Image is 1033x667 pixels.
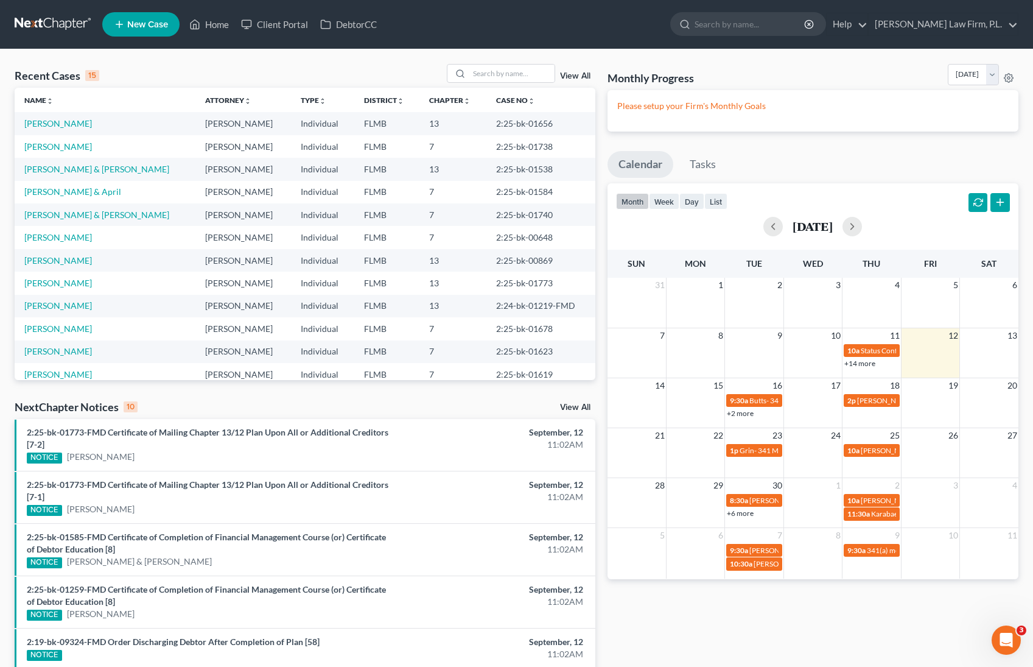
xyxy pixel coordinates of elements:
a: [PERSON_NAME] [24,300,92,311]
td: 7 [419,341,486,363]
span: 1 [717,278,724,292]
div: September, 12 [405,426,583,439]
a: [PERSON_NAME] [24,369,92,379]
span: 28 [654,478,666,493]
td: Individual [291,158,354,180]
button: month [616,193,649,210]
span: 3 [835,278,842,292]
td: 2:25-bk-01773 [486,272,595,294]
a: [PERSON_NAME] [24,323,92,334]
a: View All [560,72,590,80]
span: 10:30a [730,559,752,568]
a: [PERSON_NAME] & [PERSON_NAME] [24,210,169,220]
span: Butts- 341 Meeting [749,396,810,405]
span: [PERSON_NAME]- 341 Meeting [857,396,958,405]
a: [PERSON_NAME] [67,451,135,463]
a: +14 more [844,359,875,368]
span: 9:30a [847,546,866,555]
div: Recent Cases [15,68,99,83]
a: Help [827,13,867,35]
td: 7 [419,363,486,386]
a: [PERSON_NAME] [24,278,92,288]
span: 2p [847,396,856,405]
span: 3 [952,478,959,493]
i: unfold_more [46,97,54,105]
span: Mon [685,258,706,269]
a: View All [560,403,590,412]
span: 25 [889,428,901,443]
span: 2 [776,278,783,292]
span: 11 [1006,528,1018,543]
span: Fri [924,258,937,269]
span: 341(a) meeting for [PERSON_NAME] [867,546,984,555]
span: 3 [1017,626,1026,635]
span: 4 [1011,478,1018,493]
span: 19 [947,378,959,393]
span: Wed [803,258,823,269]
a: Home [183,13,235,35]
div: 15 [85,70,99,81]
span: 10a [847,446,860,455]
td: 13 [419,272,486,294]
span: 13 [1006,328,1018,343]
a: 2:25-bk-01259-FMD Certificate of Completion of Financial Management Course (or) Certificate of De... [27,584,386,607]
td: 7 [419,181,486,203]
span: 1 [835,478,842,493]
td: Individual [291,317,354,340]
input: Search by name... [469,65,555,82]
a: +6 more [727,509,754,518]
td: FLMB [354,341,420,363]
td: 7 [419,135,486,158]
a: [PERSON_NAME] & [PERSON_NAME] [67,556,212,568]
span: 27 [1006,428,1018,443]
a: [PERSON_NAME] [24,232,92,242]
span: 8:30a [730,496,748,505]
td: FLMB [354,295,420,317]
span: 21 [654,428,666,443]
td: 2:25-bk-01584 [486,181,595,203]
td: 7 [419,317,486,340]
a: [PERSON_NAME] [24,118,92,129]
span: 9:30a [730,546,748,555]
span: Karabaev- 341 Meeting [871,509,945,518]
span: 9:30a [730,396,748,405]
td: [PERSON_NAME] [195,295,291,317]
td: 2:25-bk-01538 [486,158,595,180]
span: 26 [947,428,959,443]
span: 14 [654,378,666,393]
a: [PERSON_NAME] [67,503,135,515]
span: 12 [947,328,959,343]
div: 11:02AM [405,596,583,608]
span: 16 [771,378,783,393]
td: Individual [291,112,354,135]
button: day [679,193,704,210]
span: [PERSON_NAME]- 341 Meeting [861,446,962,455]
td: [PERSON_NAME] [195,226,291,249]
td: FLMB [354,135,420,158]
button: week [649,193,679,210]
span: Sat [981,258,996,269]
a: [PERSON_NAME] Law Firm, P.L. [869,13,1018,35]
span: 22 [712,428,724,443]
span: 9 [776,328,783,343]
a: +2 more [727,409,754,418]
td: 2:25-bk-01738 [486,135,595,158]
span: [PERSON_NAME]- 341 Meeting [754,559,855,568]
a: [PERSON_NAME] & April [24,186,121,197]
a: Attorneyunfold_more [205,96,251,105]
span: [PERSON_NAME]- 341 Meeting [861,496,962,505]
td: Individual [291,363,354,386]
a: [PERSON_NAME] & [PERSON_NAME] [24,164,169,174]
span: Tue [746,258,762,269]
td: FLMB [354,158,420,180]
span: [PERSON_NAME]- 341 Meeting [749,496,850,505]
td: 2:25-bk-01678 [486,317,595,340]
div: September, 12 [405,636,583,648]
td: FLMB [354,249,420,272]
span: 9 [894,528,901,543]
td: 13 [419,158,486,180]
a: [PERSON_NAME] [24,141,92,152]
div: NOTICE [27,505,62,516]
div: NOTICE [27,557,62,568]
i: unfold_more [319,97,326,105]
